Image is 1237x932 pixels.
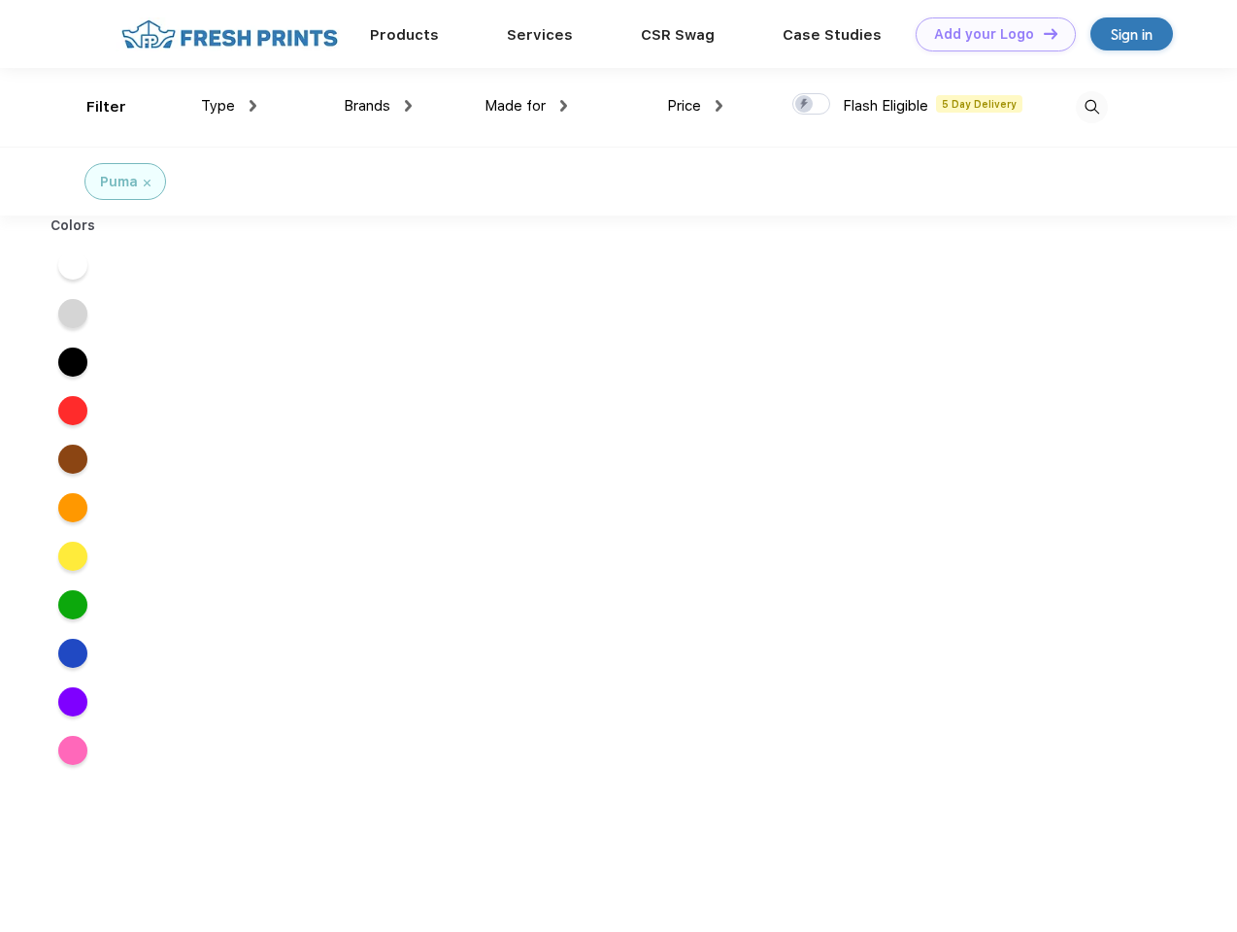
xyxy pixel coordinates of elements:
[560,100,567,112] img: dropdown.png
[405,100,412,112] img: dropdown.png
[485,97,546,115] span: Made for
[507,26,573,44] a: Services
[1076,91,1108,123] img: desktop_search.svg
[1111,23,1153,46] div: Sign in
[843,97,928,115] span: Flash Eligible
[716,100,722,112] img: dropdown.png
[370,26,439,44] a: Products
[1090,17,1173,50] a: Sign in
[144,180,150,186] img: filter_cancel.svg
[667,97,701,115] span: Price
[344,97,390,115] span: Brands
[250,100,256,112] img: dropdown.png
[100,172,138,192] div: Puma
[201,97,235,115] span: Type
[86,96,126,118] div: Filter
[36,216,111,236] div: Colors
[934,26,1034,43] div: Add your Logo
[641,26,715,44] a: CSR Swag
[116,17,344,51] img: fo%20logo%202.webp
[1044,28,1057,39] img: DT
[936,95,1022,113] span: 5 Day Delivery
